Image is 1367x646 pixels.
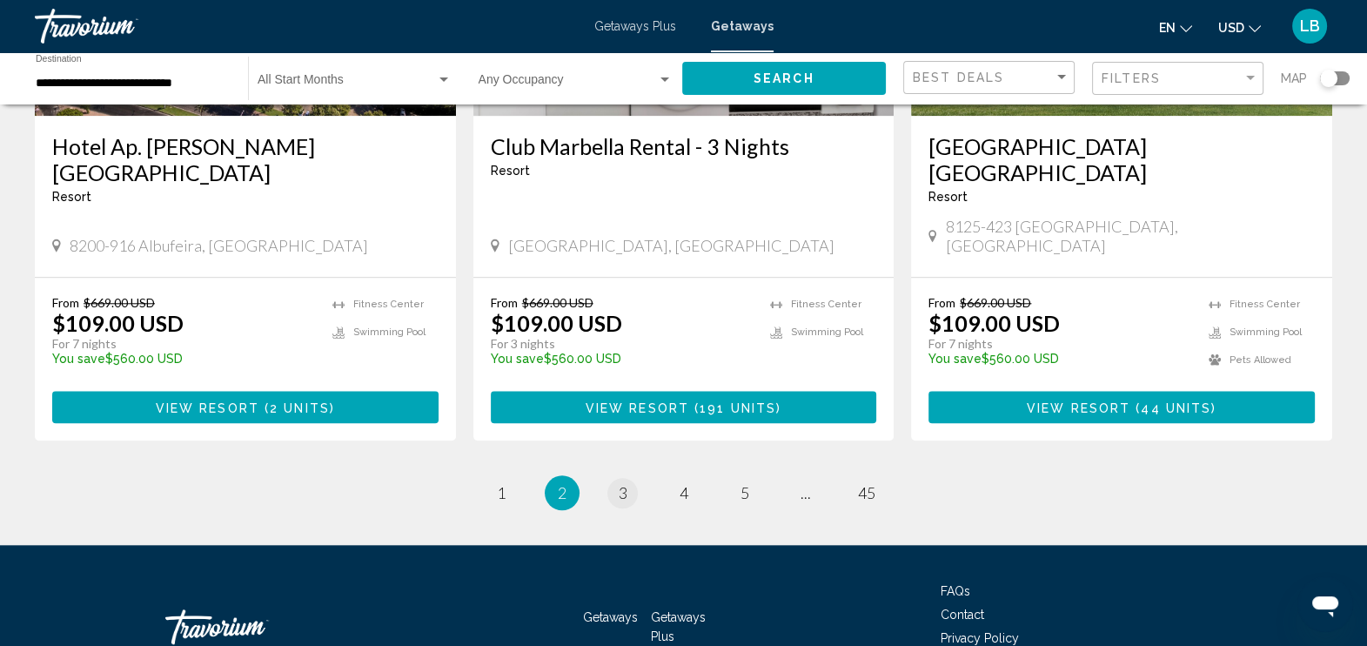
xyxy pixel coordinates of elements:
span: From [491,295,518,310]
a: Getaways Plus [651,610,706,643]
button: View Resort(2 units) [52,391,439,423]
span: Fitness Center [353,299,424,310]
mat-select: Sort by [913,71,1069,85]
p: $109.00 USD [52,310,184,336]
span: You save [491,352,544,366]
button: Filter [1092,61,1263,97]
ul: Pagination [35,475,1332,510]
span: LB [1300,17,1320,35]
span: You save [52,352,105,366]
a: Club Marbella Rental - 3 Nights [491,133,877,159]
button: View Resort(191 units) [491,391,877,423]
a: Privacy Policy [941,631,1019,645]
span: en [1159,21,1176,35]
a: [GEOGRAPHIC_DATA] [GEOGRAPHIC_DATA] [928,133,1315,185]
a: Travorium [35,9,577,44]
span: Best Deals [913,71,1004,84]
span: Fitness Center [791,299,861,310]
a: Getaways [583,610,638,624]
span: ... [801,483,811,502]
span: 8200-916 Albufeira, [GEOGRAPHIC_DATA] [70,236,368,255]
button: Change language [1159,15,1192,40]
p: For 7 nights [928,336,1191,352]
button: User Menu [1287,8,1332,44]
p: $560.00 USD [52,352,315,366]
span: Search [754,72,814,86]
span: From [928,295,955,310]
span: 2 [558,483,566,502]
span: Swimming Pool [791,326,863,338]
p: $109.00 USD [928,310,1060,336]
span: 45 [858,483,875,502]
span: Pets Allowed [1230,354,1291,366]
span: $669.00 USD [522,295,593,310]
span: View Resort [586,400,689,414]
p: $560.00 USD [491,352,754,366]
button: Search [682,62,887,94]
p: $560.00 USD [928,352,1191,366]
span: From [52,295,79,310]
span: You save [928,352,982,366]
span: Resort [52,190,91,204]
span: USD [1218,21,1244,35]
iframe: Bouton de lancement de la fenêtre de messagerie [1297,576,1353,632]
span: 1 [497,483,506,502]
span: View Resort [156,400,259,414]
span: 3 [619,483,627,502]
span: Resort [491,164,530,178]
span: 2 units [270,400,330,414]
span: Swimming Pool [353,326,426,338]
span: 4 [680,483,688,502]
span: $669.00 USD [960,295,1031,310]
span: [GEOGRAPHIC_DATA], [GEOGRAPHIC_DATA] [508,236,834,255]
span: 44 units [1141,400,1211,414]
span: 8125-423 [GEOGRAPHIC_DATA], [GEOGRAPHIC_DATA] [946,217,1315,255]
span: Resort [928,190,968,204]
p: For 3 nights [491,336,754,352]
span: Fitness Center [1230,299,1300,310]
a: Hotel Ap. [PERSON_NAME][GEOGRAPHIC_DATA] [52,133,439,185]
p: $109.00 USD [491,310,622,336]
span: ( ) [1130,400,1216,414]
a: Getaways [711,19,774,33]
a: Getaways Plus [594,19,676,33]
span: Map [1281,66,1307,91]
a: Contact [941,608,984,622]
button: Change currency [1218,15,1261,40]
span: $669.00 USD [84,295,155,310]
span: Filters [1102,71,1161,85]
span: Swimming Pool [1230,326,1302,338]
span: ( ) [689,400,781,414]
span: ( ) [259,400,335,414]
p: For 7 nights [52,336,315,352]
span: 191 units [700,400,776,414]
a: FAQs [941,584,970,598]
span: View Resort [1027,400,1130,414]
button: View Resort(44 units) [928,391,1315,423]
span: 5 [740,483,749,502]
